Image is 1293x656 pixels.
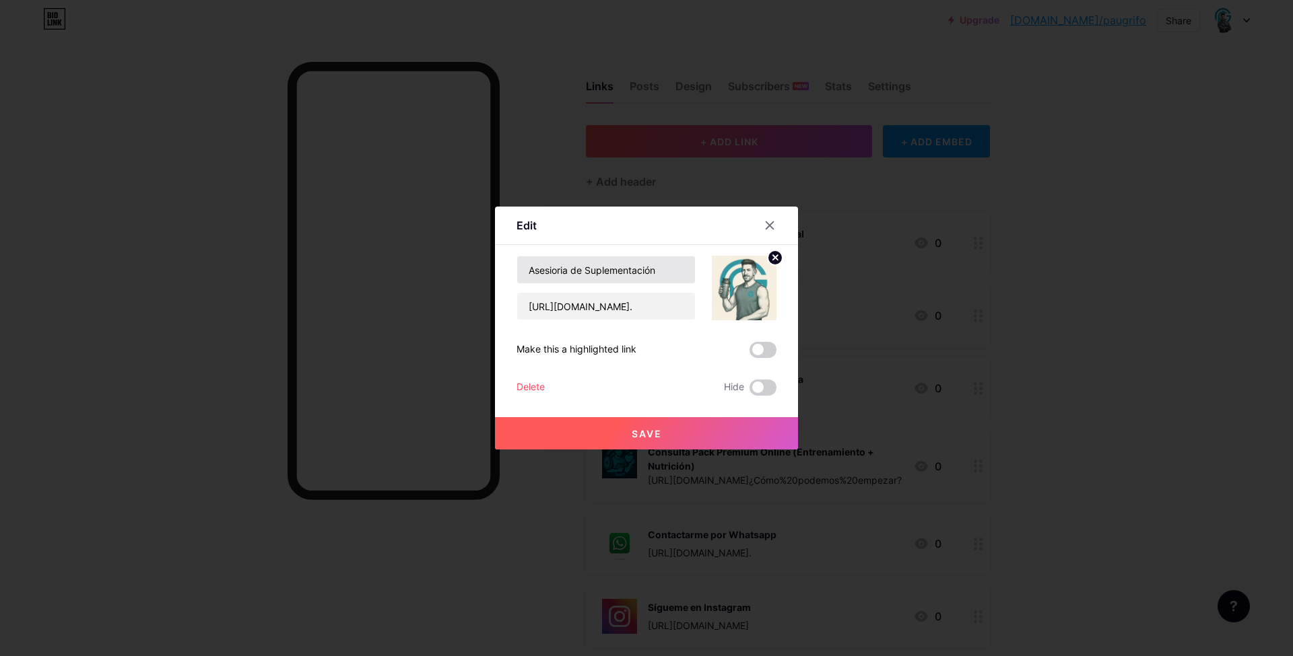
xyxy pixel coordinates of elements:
div: Edit [517,217,537,233]
input: Title [517,256,695,283]
input: URL [517,293,695,320]
button: Save [495,417,798,449]
div: Make this a highlighted link [517,342,636,358]
span: Save [632,428,662,439]
span: Hide [724,379,744,396]
div: Delete [517,379,545,396]
img: link_thumbnail [712,256,776,320]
